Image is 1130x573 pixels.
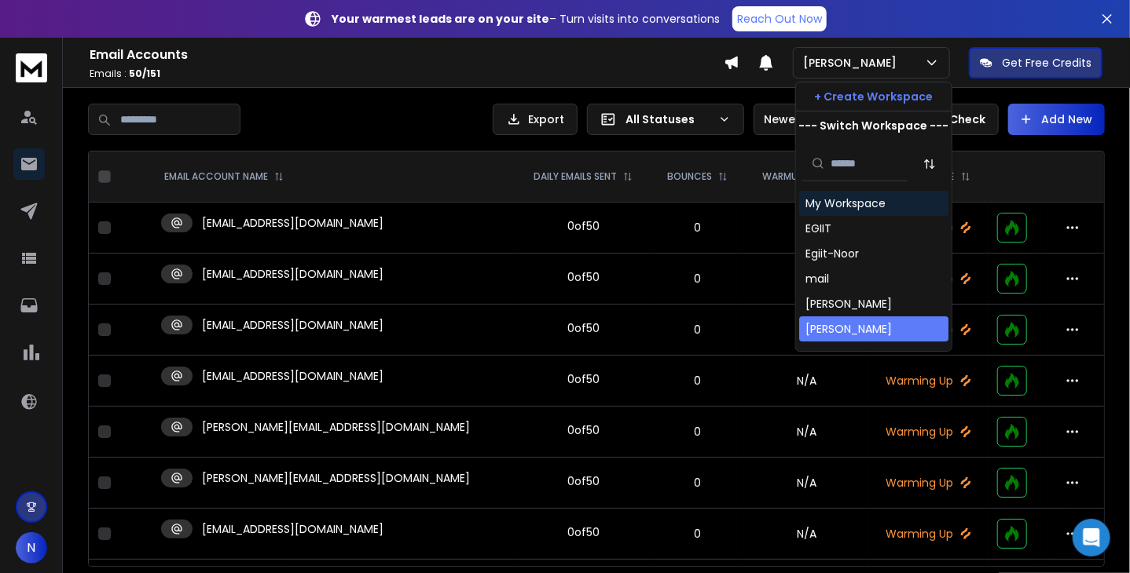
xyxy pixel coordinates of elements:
strong: Your warmest leads are on your site [332,11,549,27]
div: EMAIL ACCOUNT NAME [164,170,284,183]
p: 0 [660,271,735,286]
p: – Turn visits into conversations [332,11,720,27]
div: [PERSON_NAME] [805,321,892,337]
button: Newest [754,104,856,135]
div: 0 of 50 [567,269,600,285]
p: + Create Workspace [815,89,934,104]
div: My Workspace [805,195,886,211]
p: Get Free Credits [1002,55,1091,71]
div: Open Intercom Messenger [1073,519,1110,557]
p: [EMAIL_ADDRESS][DOMAIN_NAME] [202,266,383,282]
td: N/A [744,356,869,407]
p: Warming Up [879,424,978,440]
div: 0 of 50 [567,473,600,489]
td: N/A [744,254,869,305]
p: WARMUP EMAILS [762,170,836,183]
h1: Email Accounts [90,46,724,64]
td: N/A [744,407,869,458]
p: All Statuses [626,111,712,127]
p: 0 [660,373,735,389]
p: 0 [660,220,735,235]
p: Emails : [90,68,724,80]
button: Sort by Sort A-Z [914,148,945,180]
div: 0 of 50 [567,320,600,336]
img: logo [16,53,47,82]
p: --- Switch Workspace --- [799,118,949,133]
div: 0 of 50 [567,524,600,540]
div: [PERSON_NAME] [805,296,892,312]
p: Reach Out Now [737,11,822,27]
div: Keywords by Traffic [174,93,265,103]
td: N/A [744,509,869,560]
a: Reach Out Now [732,6,827,31]
button: N [16,532,47,564]
p: BOUNCES [667,170,712,183]
div: 0 of 50 [567,218,600,234]
button: Add New [1008,104,1105,135]
td: N/A [744,458,869,509]
td: N/A [744,305,869,356]
p: [PERSON_NAME][EMAIL_ADDRESS][DOMAIN_NAME] [202,470,470,486]
img: logo_orange.svg [25,25,38,38]
p: Warming Up [879,373,978,389]
div: 0 of 50 [567,371,600,387]
div: 0 of 50 [567,422,600,438]
div: mail [805,271,829,286]
p: Warming Up [879,526,978,542]
button: + Create Workspace [796,82,952,111]
button: Get Free Credits [969,47,1102,78]
div: v 4.0.25 [44,25,77,38]
img: website_grey.svg [25,41,38,53]
p: 0 [660,475,735,491]
div: Egiit-Noor [805,246,859,261]
p: DAILY EMAILS SENT [534,170,617,183]
p: 0 [660,526,735,542]
p: [EMAIL_ADDRESS][DOMAIN_NAME] [202,368,383,384]
div: Domain: [URL] [41,41,112,53]
button: Export [493,104,578,135]
p: [PERSON_NAME] [803,55,903,71]
p: [EMAIL_ADDRESS][DOMAIN_NAME] [202,521,383,537]
td: N/A [744,203,869,254]
div: CloseX (Nur) [805,346,875,362]
p: [EMAIL_ADDRESS][DOMAIN_NAME] [202,215,383,231]
img: tab_domain_overview_orange.svg [42,91,55,104]
div: EGIIT [805,221,831,236]
p: Warming Up [879,475,978,491]
p: 0 [660,322,735,338]
img: tab_keywords_by_traffic_grey.svg [156,91,169,104]
p: [PERSON_NAME][EMAIL_ADDRESS][DOMAIN_NAME] [202,419,470,435]
span: 50 / 151 [129,67,160,80]
p: [EMAIL_ADDRESS][DOMAIN_NAME] [202,317,383,333]
div: Domain Overview [60,93,141,103]
p: 0 [660,424,735,440]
